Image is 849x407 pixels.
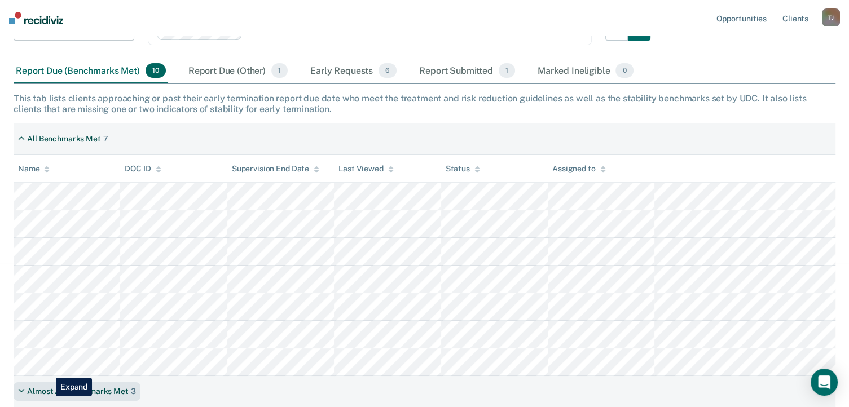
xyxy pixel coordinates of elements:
[379,63,397,78] span: 6
[232,164,319,174] div: Supervision End Date
[18,164,50,174] div: Name
[27,387,129,396] div: Almost All Benchmarks Met
[308,59,399,83] div: Early Requests6
[417,59,517,83] div: Report Submitted1
[499,63,515,78] span: 1
[27,134,100,144] div: All Benchmarks Met
[103,134,108,144] div: 7
[822,8,840,26] button: TJ
[14,93,835,114] div: This tab lists clients approaching or past their early termination report due date who meet the t...
[338,164,393,174] div: Last Viewed
[9,12,63,24] img: Recidiviz
[14,130,113,148] div: All Benchmarks Met7
[131,387,136,396] div: 3
[615,63,633,78] span: 0
[14,59,168,83] div: Report Due (Benchmarks Met)10
[186,59,290,83] div: Report Due (Other)1
[146,63,166,78] span: 10
[535,59,636,83] div: Marked Ineligible0
[125,164,161,174] div: DOC ID
[271,63,288,78] span: 1
[14,382,140,401] div: Almost All Benchmarks Met3
[552,164,605,174] div: Assigned to
[446,164,480,174] div: Status
[822,8,840,26] div: T J
[811,369,838,396] div: Open Intercom Messenger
